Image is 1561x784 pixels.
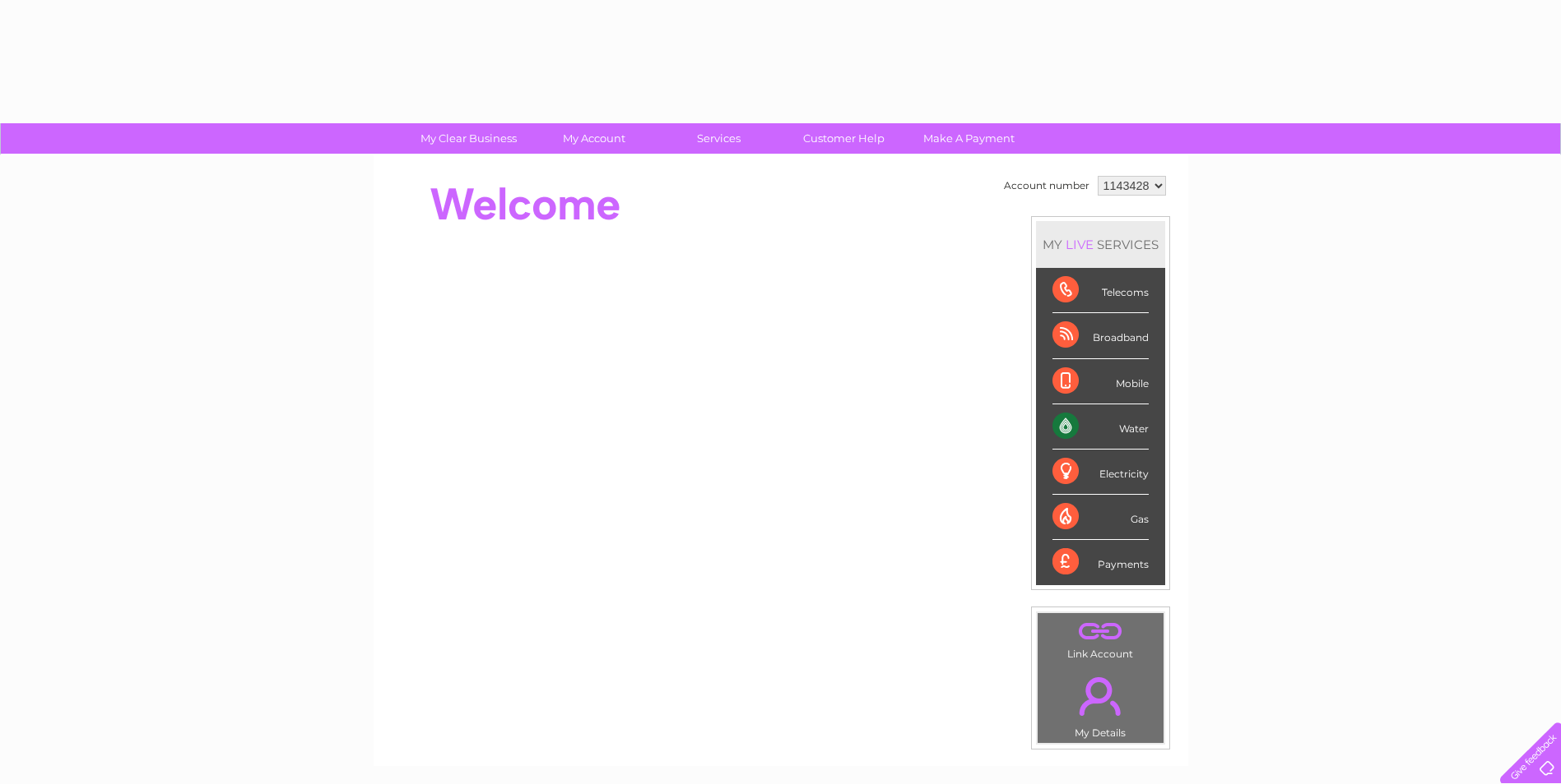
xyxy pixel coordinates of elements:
td: Link Account [1037,612,1164,664]
div: Mobile [1052,359,1149,404]
div: Gas [1052,495,1149,540]
a: . [1042,667,1159,725]
a: Services [651,123,787,154]
td: My Details [1037,663,1164,744]
a: Make A Payment [901,123,1037,154]
div: Water [1052,404,1149,450]
div: Payments [1052,540,1149,584]
td: Account number [1000,172,1094,200]
a: My Clear Business [401,123,537,154]
div: LIVE [1062,237,1097,252]
div: Telecoms [1052,268,1149,313]
a: Customer Help [776,123,912,154]
div: MY SERVICES [1036,221,1165,268]
a: My Account [526,123,662,154]
div: Electricity [1052,450,1149,495]
div: Broadband [1052,313,1149,358]
a: . [1042,617,1159,646]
